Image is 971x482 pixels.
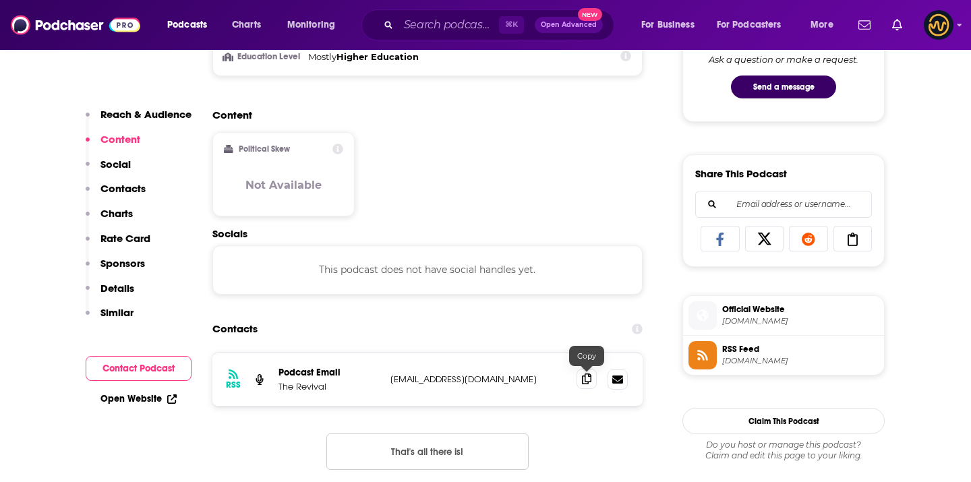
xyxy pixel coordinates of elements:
button: open menu [708,14,801,36]
input: Search podcasts, credits, & more... [399,14,499,36]
button: Social [86,158,131,183]
img: Podchaser - Follow, Share and Rate Podcasts [11,12,140,38]
div: Copy [569,346,604,366]
button: open menu [158,14,225,36]
div: This podcast does not have social handles yet. [212,245,643,294]
span: Higher Education [336,51,419,62]
button: Reach & Audience [86,108,192,133]
h2: Content [212,109,632,121]
button: Charts [86,207,133,232]
button: Send a message [731,76,836,98]
span: Mostly [308,51,336,62]
span: For Business [641,16,695,34]
p: Social [100,158,131,171]
button: Show profile menu [924,10,953,40]
button: Claim This Podcast [682,408,885,434]
a: Official Website[DOMAIN_NAME] [688,301,879,330]
span: podcasters.spotify.com [722,316,879,326]
span: Do you host or manage this podcast? [682,440,885,450]
button: Contacts [86,182,146,207]
span: anchor.fm [722,356,879,366]
a: Share on Facebook [701,226,740,251]
div: Search followers [695,191,872,218]
h3: Not Available [245,179,322,191]
span: Logged in as LowerStreet [924,10,953,40]
p: Podcast Email [278,367,380,378]
p: Sponsors [100,257,145,270]
a: Show notifications dropdown [887,13,908,36]
p: Content [100,133,140,146]
span: Charts [232,16,261,34]
button: Details [86,282,134,307]
button: Contact Podcast [86,356,192,381]
p: Rate Card [100,232,150,245]
button: open menu [801,14,850,36]
button: Content [86,133,140,158]
div: Search podcasts, credits, & more... [374,9,627,40]
span: Open Advanced [541,22,597,28]
a: Open Website [100,393,177,404]
span: For Podcasters [717,16,782,34]
p: [EMAIL_ADDRESS][DOMAIN_NAME] [390,373,566,385]
h3: Education Level [224,53,303,61]
button: Similar [86,306,134,331]
a: Show notifications dropdown [853,13,876,36]
a: Share on Reddit [789,226,828,251]
div: Ask a question or make a request. [709,54,858,65]
img: User Profile [924,10,953,40]
p: Reach & Audience [100,108,192,121]
span: More [811,16,833,34]
h2: Political Skew [239,144,290,154]
h3: RSS [226,380,241,390]
p: Charts [100,207,133,220]
button: Rate Card [86,232,150,257]
h2: Socials [212,227,643,240]
button: open menu [278,14,353,36]
a: RSS Feed[DOMAIN_NAME] [688,341,879,369]
span: RSS Feed [722,343,879,355]
a: Share on X/Twitter [745,226,784,251]
button: Open AdvancedNew [535,17,603,33]
p: The Revival [278,381,380,392]
button: open menu [632,14,711,36]
a: Charts [223,14,269,36]
span: Official Website [722,303,879,315]
p: Details [100,282,134,295]
span: Podcasts [167,16,207,34]
span: ⌘ K [499,16,524,34]
span: New [578,8,602,21]
h2: Contacts [212,316,258,342]
a: Copy Link [833,226,873,251]
p: Contacts [100,182,146,195]
button: Nothing here. [326,433,529,470]
button: Sponsors [86,257,145,282]
input: Email address or username... [707,191,860,217]
span: Monitoring [287,16,335,34]
p: Similar [100,306,134,319]
div: Claim and edit this page to your liking. [682,440,885,461]
h3: Share This Podcast [695,167,787,180]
